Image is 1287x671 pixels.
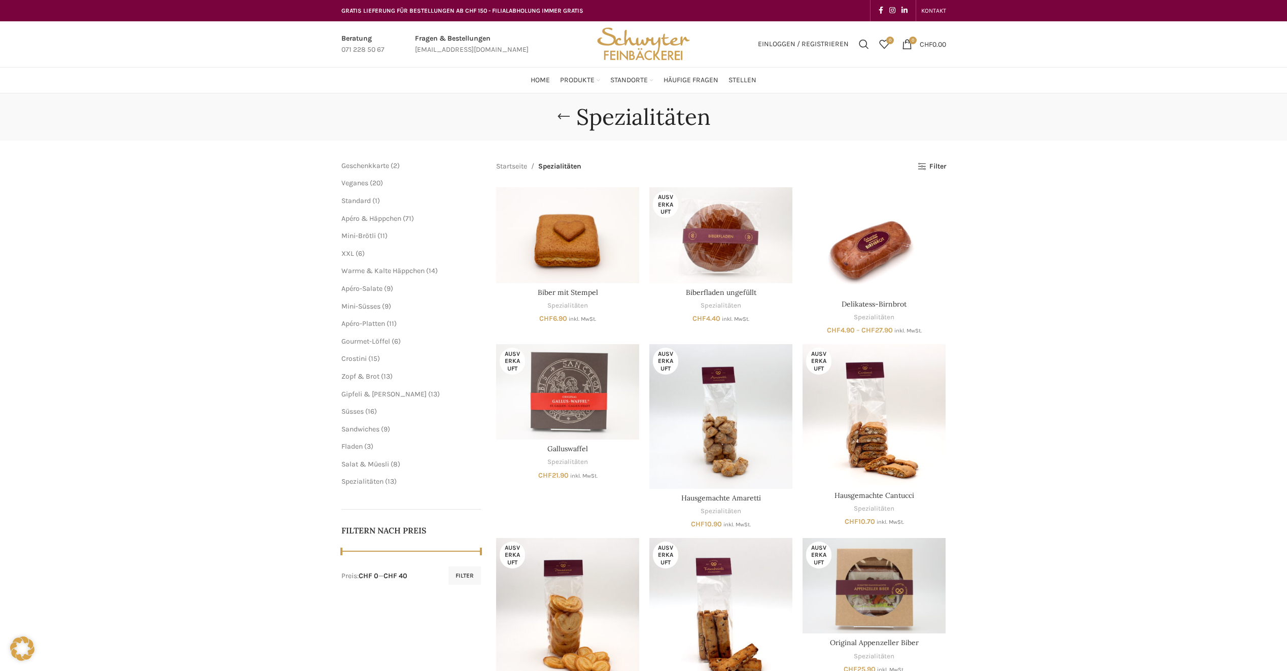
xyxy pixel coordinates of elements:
[496,161,581,172] nav: Breadcrumb
[387,284,391,293] span: 9
[877,519,904,525] small: inkl. MwSt.
[393,161,397,170] span: 2
[701,301,741,311] a: Spezialitäten
[874,34,894,54] div: Meine Wunschliste
[649,344,792,489] a: Hausgemachte Amaretti
[341,460,389,468] a: Salat & Müesli
[341,179,368,187] a: Veganes
[854,34,874,54] a: Suchen
[728,76,756,85] span: Stellen
[845,517,875,526] bdi: 10.70
[405,214,411,223] span: 71
[854,504,894,514] a: Spezialitäten
[560,76,595,85] span: Produkte
[341,407,364,416] a: Süsses
[341,196,371,205] a: Standard
[834,491,914,500] a: Hausgemachte Cantucci
[547,301,588,311] a: Spezialitäten
[341,425,379,433] a: Sandwiches
[341,266,425,275] a: Warme & Kalte Häppchen
[664,70,718,90] a: Häufige Fragen
[830,638,919,647] a: Original Appenzeller Biber
[701,507,741,516] a: Spezialitäten
[500,542,525,568] span: Ausverkauft
[576,104,711,130] h1: Spezialitäten
[359,572,378,580] span: CHF 0
[691,520,705,528] span: CHF
[845,517,858,526] span: CHF
[341,284,382,293] span: Apéro-Salate
[538,471,552,480] span: CHF
[909,37,917,44] span: 0
[431,390,437,398] span: 13
[384,372,390,381] span: 13
[375,196,377,205] span: 1
[547,444,588,453] a: Galluswaffel
[341,354,367,363] a: Crostini
[894,327,922,334] small: inkl. MwSt.
[538,471,569,480] bdi: 21.90
[921,1,946,21] a: KONTAKT
[341,337,390,346] span: Gourmet-Löffel
[692,314,720,323] bdi: 4.40
[649,187,792,283] a: Biberfladen ungefüllt
[886,37,894,44] span: 0
[384,572,407,580] span: CHF 40
[842,299,907,309] a: Delikatess-Birnbrot
[898,4,911,18] a: Linkedin social link
[921,7,946,14] span: KONTAKT
[341,302,380,311] a: Mini-Süsses
[692,314,706,323] span: CHF
[341,372,379,381] a: Zopf & Brot
[341,525,481,536] h5: Filtern nach Preis
[691,520,722,528] bdi: 10.90
[531,70,550,90] a: Home
[496,187,639,283] a: Biber mit Stempel
[500,348,525,375] span: Ausverkauft
[570,473,598,479] small: inkl. MwSt.
[854,313,894,322] a: Spezialitäten
[861,326,893,334] bdi: 27.90
[920,40,932,48] span: CHF
[341,249,354,258] a: XXL
[653,191,678,218] span: Ausverkauft
[372,179,380,187] span: 20
[341,319,385,328] a: Apéro-Platten
[681,493,761,502] a: Hausgemachte Amaretti
[594,39,693,48] a: Site logo
[723,521,751,528] small: inkl. MwSt.
[393,460,398,468] span: 8
[371,354,377,363] span: 15
[920,40,946,48] bdi: 0.00
[448,566,481,585] button: Filter
[538,161,581,172] span: Spezialitäten
[803,344,946,486] a: Hausgemachte Cantucci
[664,76,718,85] span: Häufige Fragen
[341,231,376,240] a: Mini-Brötli
[367,442,371,451] span: 3
[384,425,388,433] span: 9
[806,348,831,375] span: Ausverkauft
[569,316,596,322] small: inkl. MwSt.
[918,162,946,171] a: Filter
[341,477,384,486] a: Spezialitäten
[653,348,678,375] span: Ausverkauft
[358,249,362,258] span: 6
[547,457,588,467] a: Spezialitäten
[341,33,385,56] a: Infobox link
[876,4,886,18] a: Facebook social link
[854,652,894,661] a: Spezialitäten
[368,407,374,416] span: 16
[653,542,678,568] span: Ausverkauft
[341,390,427,398] a: Gipfeli & [PERSON_NAME]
